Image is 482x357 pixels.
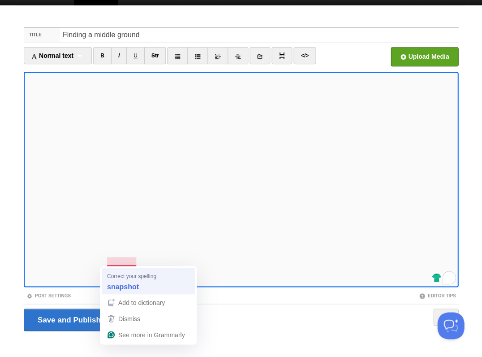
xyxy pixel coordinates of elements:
[126,47,145,64] a: U
[293,47,315,64] a: </>
[24,28,60,42] label: Title
[151,52,159,59] del: Str
[31,52,73,59] span: Normal text
[437,312,464,339] iframe: Help Scout Beacon - Open
[144,47,166,64] a: Str
[279,52,285,59] img: pagebreak-icon.png
[26,293,71,298] a: Post Settings
[93,47,112,64] a: B
[419,293,456,298] a: Editor Tips
[24,309,115,331] input: Save and Publish
[111,47,127,64] a: I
